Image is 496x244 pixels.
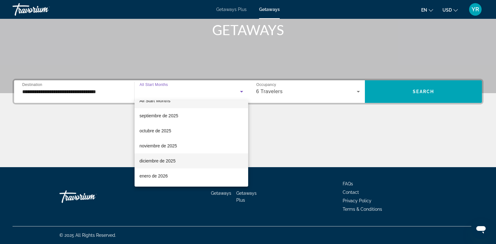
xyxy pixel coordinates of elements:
[471,219,491,239] iframe: Botón para iniciar la ventana de mensajería
[140,127,171,135] span: octubre de 2025
[140,112,178,119] span: septiembre de 2025
[140,142,177,150] span: noviembre de 2025
[140,172,168,180] span: enero de 2026
[140,157,176,165] span: diciembre de 2025
[140,98,171,103] span: All Start Months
